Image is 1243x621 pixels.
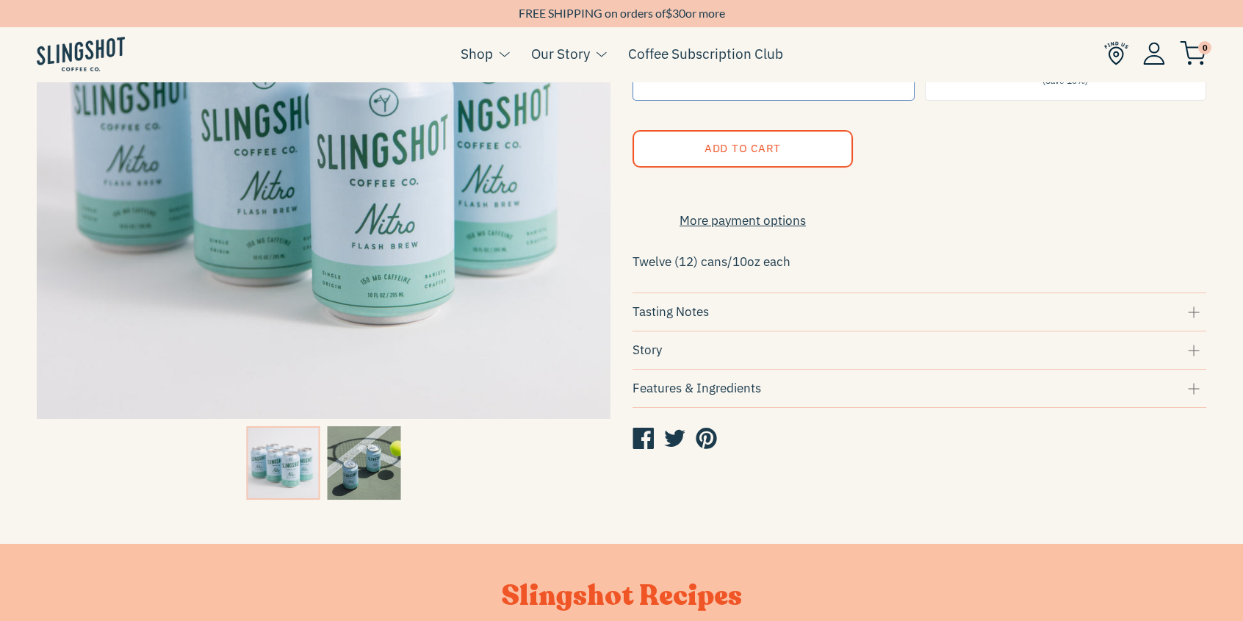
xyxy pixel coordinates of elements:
a: Coffee Subscription Club [628,43,783,65]
a: Our Story [531,43,590,65]
span: Slingshot Recipes [502,577,742,615]
img: cart [1180,41,1206,65]
span: Add to Cart [705,141,781,155]
div: Tasting Notes [633,302,1206,322]
img: Find Us [1104,41,1128,65]
p: Twelve (12) cans/10oz each [633,249,1206,274]
div: Features & Ingredients [633,378,1206,398]
span: $ [666,6,672,20]
img: Account [1143,42,1165,65]
a: More payment options [633,211,853,231]
span: 30 [672,6,685,20]
img: Nitro Flash Brew Six-Pack [327,426,400,500]
a: Shop [461,43,493,65]
span: 0 [1198,41,1211,54]
a: 0 [1180,45,1206,62]
button: Add to Cart [633,130,853,168]
div: Story [633,340,1206,360]
span: (Save 10%) [1042,75,1088,86]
